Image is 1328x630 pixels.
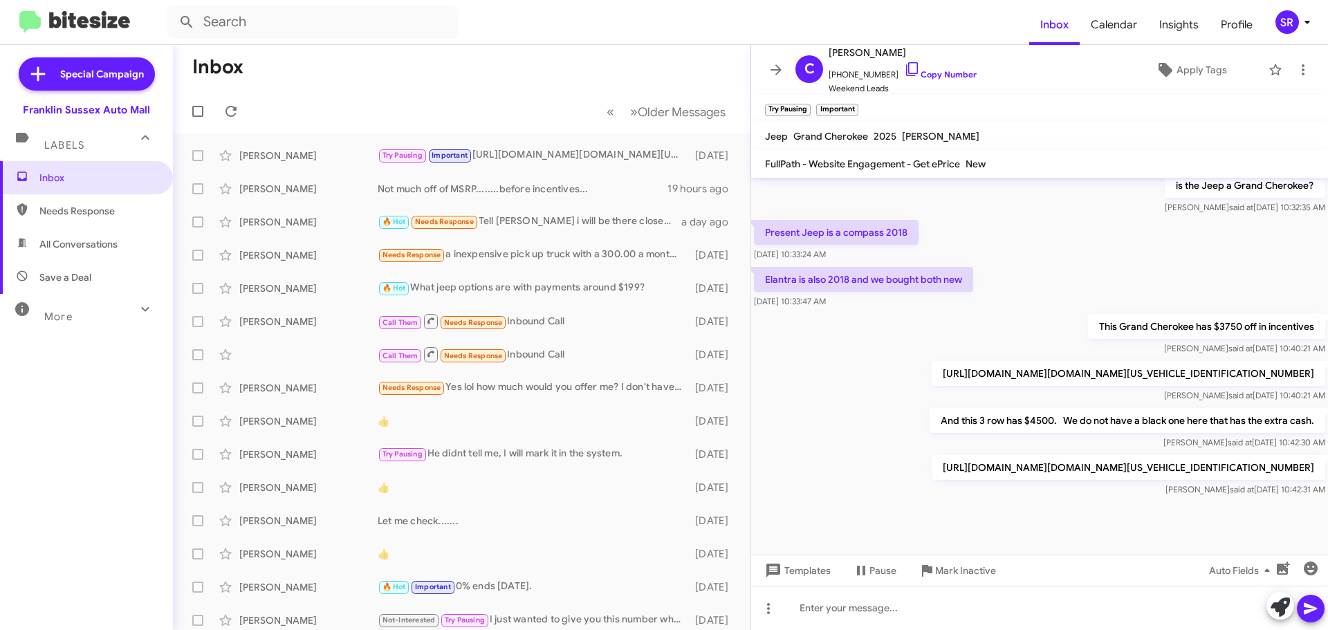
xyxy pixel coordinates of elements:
[1177,57,1227,82] span: Apply Tags
[1080,5,1148,45] span: Calendar
[378,182,667,196] div: Not much off of MSRP........before incentives...
[1230,484,1254,494] span: said at
[415,582,451,591] span: Important
[378,414,688,428] div: 👍
[765,158,960,170] span: FullPath - Website Engagement - Get ePrice
[239,613,378,627] div: [PERSON_NAME]
[1148,5,1210,45] a: Insights
[239,182,378,196] div: [PERSON_NAME]
[444,318,503,327] span: Needs Response
[378,247,688,263] div: a inexpensive pick up truck with a 300.00 a month payment
[804,58,815,80] span: C
[378,612,688,628] div: I just wanted to give you this number which had to be authorized from the executive level. It is ...
[1228,390,1253,400] span: said at
[829,82,977,95] span: Weekend Leads
[382,615,436,624] span: Not-Interested
[382,351,418,360] span: Call Them
[378,313,688,330] div: Inbound Call
[751,558,842,583] button: Templates
[754,249,826,259] span: [DATE] 10:33:24 AM
[1120,57,1262,82] button: Apply Tags
[378,214,681,230] div: Tell [PERSON_NAME] i will be there closer to 4:30
[378,446,688,462] div: He didnt tell me, I will mark it in the system.
[444,351,503,360] span: Needs Response
[681,215,739,229] div: a day ago
[869,558,896,583] span: Pause
[688,613,739,627] div: [DATE]
[39,171,157,185] span: Inbox
[239,215,378,229] div: [PERSON_NAME]
[44,311,73,323] span: More
[39,237,118,251] span: All Conversations
[1275,10,1299,34] div: SR
[622,98,734,126] button: Next
[688,481,739,494] div: [DATE]
[382,318,418,327] span: Call Them
[1164,390,1325,400] span: [PERSON_NAME] [DATE] 10:40:21 AM
[904,69,977,80] a: Copy Number
[1209,558,1275,583] span: Auto Fields
[793,130,868,142] span: Grand Cherokee
[239,481,378,494] div: [PERSON_NAME]
[1228,343,1253,353] span: said at
[688,348,739,362] div: [DATE]
[239,547,378,561] div: [PERSON_NAME]
[754,267,973,292] p: Elantra is also 2018 and we bought both new
[432,151,468,160] span: Important
[382,450,423,458] span: Try Pausing
[378,514,688,528] div: Let me check.......
[902,130,979,142] span: [PERSON_NAME]
[688,447,739,461] div: [DATE]
[239,315,378,328] div: [PERSON_NAME]
[1165,173,1325,198] p: is the Jeep a Grand Cherokee?
[1198,558,1286,583] button: Auto Fields
[239,447,378,461] div: [PERSON_NAME]
[630,103,638,120] span: »
[378,280,688,296] div: What jeep options are with payments around $199?
[598,98,622,126] button: Previous
[60,67,144,81] span: Special Campaign
[239,149,378,163] div: [PERSON_NAME]
[607,103,614,120] span: «
[829,61,977,82] span: [PHONE_NUMBER]
[638,104,726,120] span: Older Messages
[1029,5,1080,45] a: Inbox
[907,558,1007,583] button: Mark Inactive
[239,381,378,395] div: [PERSON_NAME]
[829,44,977,61] span: [PERSON_NAME]
[765,130,788,142] span: Jeep
[816,104,858,116] small: Important
[239,414,378,428] div: [PERSON_NAME]
[599,98,734,126] nav: Page navigation example
[688,547,739,561] div: [DATE]
[874,130,896,142] span: 2025
[378,481,688,494] div: 👍
[1264,10,1313,34] button: SR
[688,580,739,594] div: [DATE]
[688,281,739,295] div: [DATE]
[1210,5,1264,45] a: Profile
[382,250,441,259] span: Needs Response
[688,514,739,528] div: [DATE]
[382,151,423,160] span: Try Pausing
[382,284,406,293] span: 🔥 Hot
[842,558,907,583] button: Pause
[44,139,84,151] span: Labels
[966,158,986,170] span: New
[239,281,378,295] div: [PERSON_NAME]
[382,582,406,591] span: 🔥 Hot
[378,380,688,396] div: Yes lol how much would you offer me? I don't have any time to come in so you let me know. Thank you.
[39,204,157,218] span: Needs Response
[688,248,739,262] div: [DATE]
[765,104,811,116] small: Try Pausing
[935,558,996,583] span: Mark Inactive
[239,514,378,528] div: [PERSON_NAME]
[23,103,150,117] div: Franklin Sussex Auto Mall
[445,615,485,624] span: Try Pausing
[382,383,441,392] span: Needs Response
[378,147,688,163] div: [URL][DOMAIN_NAME][DOMAIN_NAME][US_VEHICLE_IDENTIFICATION_NUMBER]
[192,56,243,78] h1: Inbox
